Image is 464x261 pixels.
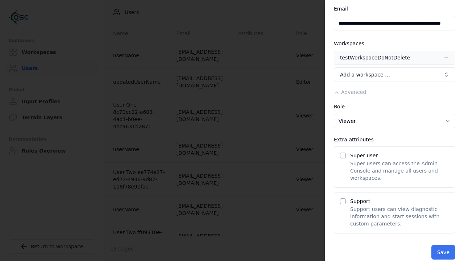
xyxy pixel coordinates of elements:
button: Advanced [334,88,366,96]
label: Workspaces [334,41,364,46]
span: Advanced [341,89,366,95]
label: Role [334,104,345,109]
div: Extra attributes [334,137,455,142]
p: Support users can view diagnostic information and start sessions with custom parameters. [350,206,449,227]
label: Super user [350,153,378,158]
span: Add a workspace … [340,71,390,78]
button: Save [431,245,455,260]
p: Super users can access the Admin Console and manage all users and workspaces. [350,160,449,182]
label: Support [350,198,370,204]
div: testWorkspaceDoNotDelete [340,54,410,61]
label: Email [334,6,348,12]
